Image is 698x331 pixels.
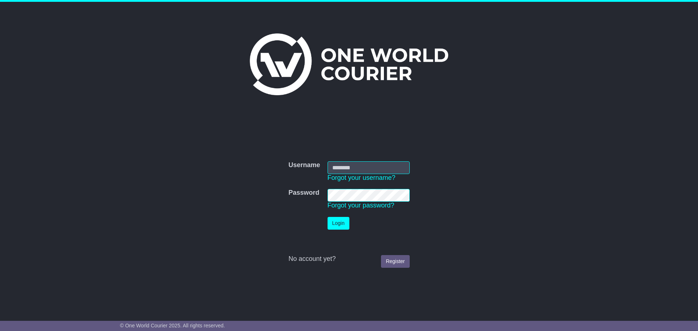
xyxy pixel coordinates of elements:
label: Password [288,189,319,197]
a: Register [381,255,409,268]
a: Forgot your username? [328,174,396,181]
label: Username [288,161,320,169]
div: No account yet? [288,255,409,263]
button: Login [328,217,349,230]
span: © One World Courier 2025. All rights reserved. [120,323,225,328]
a: Forgot your password? [328,202,394,209]
img: One World [250,33,448,95]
